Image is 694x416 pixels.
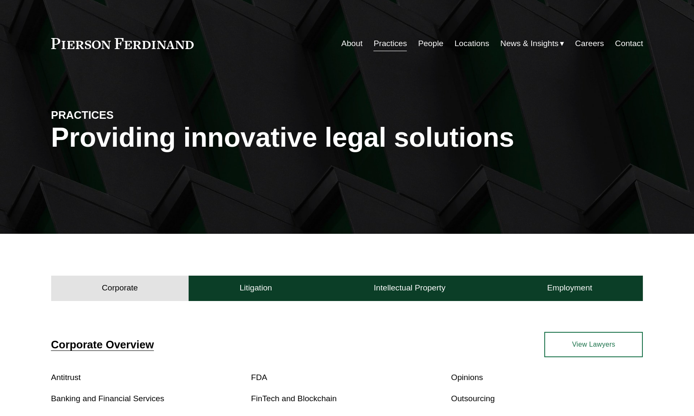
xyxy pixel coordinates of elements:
a: Corporate Overview [51,339,154,350]
a: FinTech and Blockchain [251,394,337,403]
h4: PRACTICES [51,108,199,122]
a: Contact [615,36,643,52]
a: Careers [575,36,604,52]
a: View Lawyers [544,332,643,357]
h4: Litigation [239,283,272,293]
a: Banking and Financial Services [51,394,165,403]
h4: Intellectual Property [374,283,446,293]
a: People [418,36,444,52]
span: News & Insights [500,36,559,51]
a: About [341,36,362,52]
a: Outsourcing [451,394,494,403]
h4: Employment [547,283,593,293]
h4: Corporate [102,283,138,293]
a: folder dropdown [500,36,564,52]
a: Practices [373,36,407,52]
a: Antitrust [51,373,81,382]
a: FDA [251,373,267,382]
a: Opinions [451,373,483,382]
h1: Providing innovative legal solutions [51,122,643,153]
a: Locations [455,36,489,52]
